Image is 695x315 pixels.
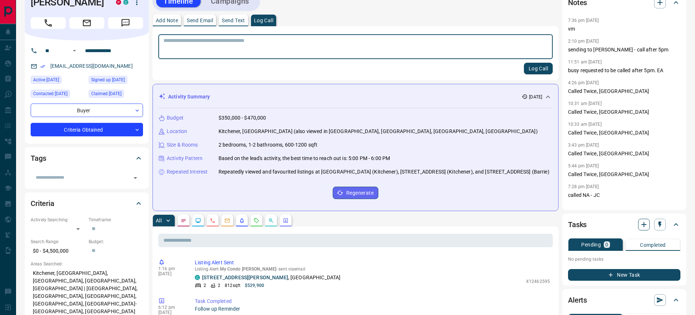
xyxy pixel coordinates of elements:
p: 2:10 pm [DATE] [568,39,599,44]
div: Buyer [31,104,143,117]
p: 11:51 am [DATE] [568,59,602,65]
p: sending to [PERSON_NAME] - call after 5pm [568,46,680,54]
p: 5:44 pm [DATE] [568,163,599,168]
div: Tue Feb 06 2024 [89,76,143,86]
p: 0 [605,242,608,247]
p: Listing Alert : - sent via email [195,267,550,272]
div: Criteria [31,195,143,212]
p: 2 [218,282,220,289]
div: Alerts [568,291,680,309]
div: Tasks [568,216,680,233]
p: Listing Alert Sent [195,259,550,267]
span: Claimed [DATE] [91,90,121,97]
p: 7:28 pm [DATE] [568,184,599,189]
svg: Notes [181,218,186,223]
p: 10:33 am [DATE] [568,122,602,127]
p: called NA - JC [568,191,680,199]
p: Activity Pattern [167,155,202,162]
p: Follow up Reminder [195,305,550,313]
p: Send Email [187,18,213,23]
span: Email [69,17,104,29]
p: [DATE] [158,271,184,276]
div: Criteria Obtained [31,123,143,136]
svg: Emails [224,218,230,223]
h2: Tags [31,152,46,164]
p: Called Twice, [GEOGRAPHIC_DATA] [568,87,680,95]
p: Send Text [222,18,245,23]
p: Add Note [156,18,178,23]
p: [DATE] [529,94,542,100]
p: Areas Searched: [31,261,143,267]
p: Called Twice, [GEOGRAPHIC_DATA] [568,108,680,116]
div: Mon Oct 13 2025 [31,76,85,86]
svg: Lead Browsing Activity [195,218,201,223]
p: Called Twice, [GEOGRAPHIC_DATA] [568,171,680,178]
p: [DATE] [158,310,184,315]
svg: Requests [254,218,259,223]
p: X12462595 [526,278,550,285]
button: Log Call [524,63,553,74]
p: 3:16 pm [DATE] [568,205,599,210]
p: 812 sqft [225,282,240,289]
div: Thu Oct 09 2025 [31,90,85,100]
p: vm [568,25,680,33]
span: Call [31,17,66,29]
p: Budget: [89,238,143,245]
p: Repeated Interest [167,168,208,176]
p: Location [167,128,187,135]
button: Open [130,173,140,183]
button: Open [70,46,79,55]
p: 1:16 pm [158,266,184,271]
p: 7:36 pm [DATE] [568,18,599,23]
a: [EMAIL_ADDRESS][DOMAIN_NAME] [50,63,133,69]
p: Actively Searching: [31,217,85,223]
p: Pending [581,242,601,247]
button: Regenerate [333,187,378,199]
a: [STREET_ADDRESS][PERSON_NAME] [202,275,288,280]
p: Called Twice, [GEOGRAPHIC_DATA] [568,129,680,137]
p: Activity Summary [168,93,210,101]
p: Search Range: [31,238,85,245]
h2: Tasks [568,219,587,230]
p: No pending tasks [568,254,680,265]
span: Signed up [DATE] [91,76,125,83]
span: Active [DATE] [33,76,59,83]
span: Contacted [DATE] [33,90,67,97]
p: 10:31 am [DATE] [568,101,602,106]
svg: Calls [210,218,216,223]
p: 2 [204,282,206,289]
p: 3:43 pm [DATE] [568,143,599,148]
p: Called Twice, [GEOGRAPHIC_DATA] [568,150,680,157]
p: $0 - $4,500,000 [31,245,85,257]
svg: Agent Actions [283,218,289,223]
p: $350,000 - $470,000 [219,114,266,122]
p: Log Call [254,18,273,23]
p: Budget [167,114,184,122]
button: New Task [568,269,680,281]
p: 2 bedrooms, 1-2 bathrooms, 600-1200 sqft [219,141,317,149]
p: 4:26 pm [DATE] [568,80,599,85]
p: Based on the lead's activity, the best time to reach out is: 5:00 PM - 6:00 PM [219,155,390,162]
p: Timeframe: [89,217,143,223]
svg: Opportunities [268,218,274,223]
p: Kitchener, [GEOGRAPHIC_DATA] (also viewed in [GEOGRAPHIC_DATA], [GEOGRAPHIC_DATA], [GEOGRAPHIC_DA... [219,128,538,135]
div: condos.ca [195,275,200,280]
h2: Criteria [31,198,54,209]
p: Task Completed [195,297,550,305]
span: My Condo [PERSON_NAME] [220,267,276,272]
div: Activity Summary[DATE] [159,90,552,104]
p: Size & Rooms [167,141,198,149]
div: Tags [31,149,143,167]
p: , [GEOGRAPHIC_DATA] [202,274,340,281]
p: busy requested to be called after 5pm. EA [568,67,680,74]
h2: Alerts [568,294,587,306]
p: 6:12 pm [158,305,184,310]
p: $529,900 [245,282,264,289]
p: Completed [640,242,666,248]
p: All [156,218,162,223]
svg: Listing Alerts [239,218,245,223]
svg: Email Verified [40,64,45,69]
div: Tue Sep 23 2025 [89,90,143,100]
span: Message [108,17,143,29]
p: Repeatedly viewed and favourited listings at [GEOGRAPHIC_DATA] (Kitchener), [STREET_ADDRESS] (Kit... [219,168,549,176]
